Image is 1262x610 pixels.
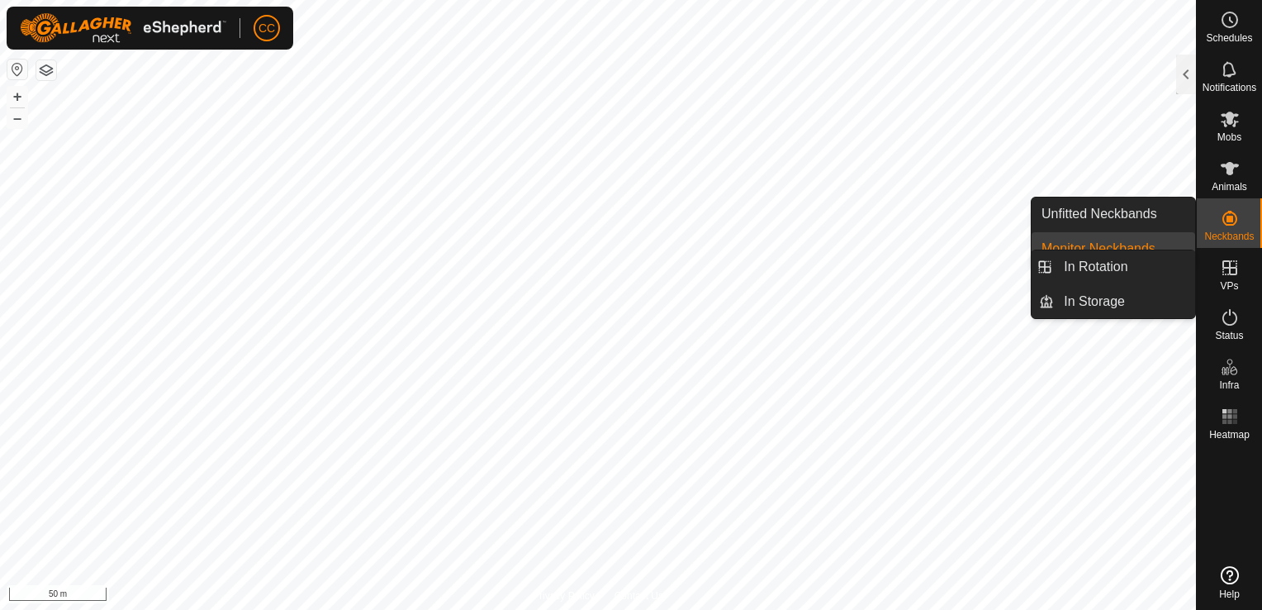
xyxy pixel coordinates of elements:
[1212,182,1247,192] span: Animals
[1204,231,1254,241] span: Neckbands
[1219,380,1239,390] span: Infra
[20,13,226,43] img: Gallagher Logo
[1054,250,1195,284] a: In Rotation
[1209,430,1250,440] span: Heatmap
[1064,292,1125,312] span: In Storage
[533,589,595,603] a: Privacy Policy
[7,108,27,128] button: –
[1197,560,1262,606] a: Help
[7,87,27,107] button: +
[1220,281,1238,291] span: VPs
[259,20,275,37] span: CC
[1032,250,1195,284] li: In Rotation
[36,60,56,80] button: Map Layers
[614,589,663,603] a: Contact Us
[1203,83,1256,93] span: Notifications
[1219,589,1240,599] span: Help
[1032,285,1195,318] li: In Storage
[1041,204,1157,224] span: Unfitted Neckbands
[1215,331,1243,341] span: Status
[1054,285,1195,318] a: In Storage
[7,60,27,79] button: Reset Map
[1032,198,1195,231] a: Unfitted Neckbands
[1217,132,1241,142] span: Mobs
[1206,33,1252,43] span: Schedules
[1041,239,1155,259] span: Monitor Neckbands
[1064,257,1127,277] span: In Rotation
[1032,232,1195,265] a: Monitor Neckbands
